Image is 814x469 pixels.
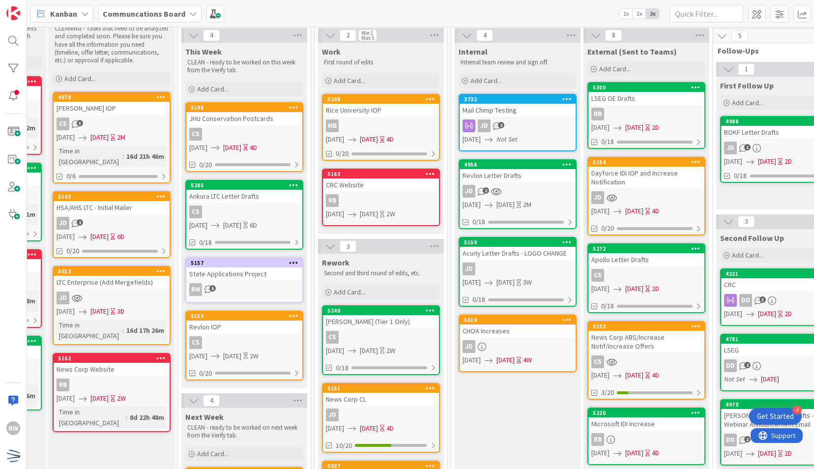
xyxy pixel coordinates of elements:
[57,393,75,404] span: [DATE]
[122,151,124,162] span: :
[77,120,83,126] span: 3
[186,312,302,333] div: 5153Revlon IOP
[460,119,576,132] div: JD
[652,122,659,133] div: 2D
[185,47,222,57] span: This Week
[103,9,185,19] b: Communcations Board
[460,238,576,247] div: 5159
[54,267,170,289] div: 5012LTC Enterprise (Add Mergefields)
[186,283,302,296] div: RW
[54,217,170,230] div: JD
[360,209,378,219] span: [DATE]
[591,206,610,216] span: [DATE]
[124,325,167,336] div: 16d 17h 26m
[464,317,576,323] div: 5018
[523,355,532,365] div: 4W
[327,171,439,177] div: 5163
[464,96,576,103] div: 3732
[326,423,344,434] span: [DATE]
[619,9,633,19] span: 1x
[724,434,737,446] div: DD
[57,292,69,304] div: JD
[66,171,76,181] span: 0/6
[591,122,610,133] span: [DATE]
[323,315,439,328] div: [PERSON_NAME] (Tier 1 Only)
[189,336,202,349] div: CS
[463,200,481,210] span: [DATE]
[360,346,378,356] span: [DATE]
[460,95,576,104] div: 3732
[322,258,349,267] span: Rework
[191,104,302,111] div: 5198
[57,379,69,391] div: RB
[601,301,614,311] span: 0/18
[54,276,170,289] div: LTC Enterprise (Add Mergefields)
[744,144,751,150] span: 1
[186,312,302,321] div: 5153
[588,191,704,204] div: JD
[57,232,75,242] span: [DATE]
[463,355,481,365] span: [DATE]
[186,259,302,280] div: 5157State Applications Project
[460,263,576,275] div: JD
[250,220,257,231] div: 6D
[58,355,170,362] div: 5162
[327,385,439,392] div: 5151
[186,103,302,125] div: 5198JHU Conservation Postcards
[223,143,241,153] span: [DATE]
[470,76,502,85] span: Add Card...
[588,433,704,446] div: RB
[126,412,127,423] span: :
[323,170,439,178] div: 5163
[593,245,704,252] div: 5272
[460,104,576,117] div: Mail Chimp Testing
[324,269,438,277] p: Second and third round of edits, etc.
[197,449,229,458] span: Add Card...
[386,134,394,145] div: 4D
[476,29,493,41] span: 4
[57,217,69,230] div: JD
[323,170,439,191] div: 5163CRC Website
[203,29,220,41] span: 4
[326,194,339,207] div: RB
[588,244,704,253] div: 5272
[588,244,704,266] div: 5272Apollo Letter Drafts
[463,277,481,288] span: [DATE]
[186,112,302,125] div: JHU Conservation Postcards
[588,355,704,368] div: CS
[326,331,339,344] div: CS
[336,440,352,451] span: 10/20
[189,128,202,141] div: CS
[460,324,576,337] div: CHOA Increases
[463,134,481,145] span: [DATE]
[758,309,776,319] span: [DATE]
[360,134,378,145] span: [DATE]
[77,219,83,226] span: 1
[327,96,439,103] div: 5248
[57,306,75,317] span: [DATE]
[124,151,167,162] div: 16d 21h 46m
[90,132,109,143] span: [DATE]
[523,200,531,210] div: 2M
[117,306,124,317] div: 3D
[749,408,802,425] div: Open Get Started checklist, remaining modules: 4
[323,331,439,344] div: CS
[186,190,302,203] div: Ankura LTC Letter Drafts
[460,160,576,182] div: 4958Revlon Letter Drafts
[250,143,257,153] div: 4D
[57,132,75,143] span: [DATE]
[326,119,339,132] div: MB
[58,193,170,200] div: 5143
[186,103,302,112] div: 5198
[54,102,170,115] div: [PERSON_NAME] IOP
[197,85,229,93] span: Add Card...
[463,263,475,275] div: JD
[720,81,774,90] span: First Follow Up
[117,232,124,242] div: 6D
[323,95,439,117] div: 5248Rice University IOP
[199,368,212,379] span: 0/20
[460,247,576,260] div: Acuity Letter Drafts - LOGO CHANGE
[191,260,302,266] div: 5157
[361,35,374,40] div: Max 5
[633,9,646,19] span: 2x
